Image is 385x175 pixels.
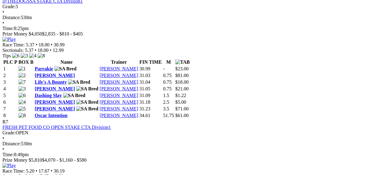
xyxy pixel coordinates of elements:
[2,141,21,146] span: Distance:
[100,86,138,91] a: [PERSON_NAME]
[39,168,50,173] span: 17.67
[139,99,162,105] td: 31.18
[2,130,16,135] span: Grade:
[19,113,26,118] img: 8
[35,86,75,91] a: [PERSON_NAME]
[63,93,85,98] img: SA Bred
[2,163,16,168] img: Play
[36,42,37,47] span: •
[139,66,162,72] td: 30.99
[2,15,21,20] span: Distance:
[139,79,162,85] td: 31.04
[100,79,138,85] a: [PERSON_NAME]
[12,53,19,59] img: 6
[2,157,383,163] div: Prize Money $5,810
[76,106,98,112] img: SA Bred
[42,31,83,36] span: $2,835 - $810 - $405
[29,53,36,59] img: 4
[14,59,17,65] span: P
[3,72,18,79] td: 2
[25,48,33,53] span: 5.37
[3,79,18,85] td: 3
[139,59,162,65] th: FIN TIME
[19,59,29,65] span: BOX
[35,73,75,78] a: [PERSON_NAME]
[175,99,186,105] span: $5.00
[19,66,26,72] img: 1
[21,53,28,59] img: 3
[163,106,169,111] text: 3.5
[76,86,98,92] img: SA Bred
[26,42,34,47] span: 5.37
[19,106,26,112] img: 5
[100,113,138,118] a: [PERSON_NAME]
[2,53,11,58] span: Tips
[19,73,26,78] img: 2
[175,86,189,91] span: $21.00
[35,66,53,71] a: Parrakie
[3,59,13,65] span: PLC
[35,99,75,105] a: [PERSON_NAME]
[30,59,33,65] span: B
[19,79,26,85] img: 7
[2,31,383,37] div: Prize Money $4,050
[2,125,111,130] a: FRESH PET FOOD CO OPEN STAKE CTA Division1
[175,66,189,71] span: $23.00
[99,59,139,65] th: Trainer
[51,42,53,47] span: •
[163,79,172,85] text: 0.75
[163,113,174,118] text: 51.75
[3,66,18,72] td: 1
[51,168,53,173] span: •
[42,157,87,163] span: $4,070 - $1,160 - $580
[175,113,189,118] span: $61.00
[2,9,4,15] span: •
[2,141,383,146] div: 530m
[2,4,383,9] div: 5
[34,59,99,65] th: Name
[100,106,138,111] a: [PERSON_NAME]
[100,93,138,98] a: [PERSON_NAME]
[19,93,26,98] img: 6
[100,73,138,78] a: [PERSON_NAME]
[36,168,37,173] span: •
[139,113,162,119] td: 34.61
[3,106,18,112] td: 7
[2,26,383,31] div: 8:25pm
[2,152,14,157] span: Time:
[163,59,174,65] th: M
[35,48,36,53] span: •
[35,79,67,85] a: Life's A Bounty
[35,106,75,111] a: [PERSON_NAME]
[2,42,25,47] span: Race Time:
[54,42,65,47] span: 30.99
[163,86,172,91] text: 0.75
[54,168,65,173] span: 30.19
[2,136,4,141] span: •
[3,93,18,99] td: 5
[163,66,165,71] text: -
[76,99,98,105] img: SA Bred
[139,72,162,79] td: 31.03
[38,53,45,59] img: 8
[53,48,64,53] span: 12.99
[3,86,18,92] td: 4
[2,15,383,20] div: 530m
[175,93,186,98] span: $1.22
[2,146,4,152] span: •
[2,20,4,25] span: •
[2,130,383,136] div: OPEN
[100,66,138,71] a: [PERSON_NAME]
[175,106,189,111] span: $71.00
[2,119,8,124] span: R7
[19,86,26,92] img: 3
[163,93,169,98] text: 1.5
[3,113,18,119] td: 8
[3,99,18,105] td: 6
[54,66,77,72] img: SA Bred
[19,99,26,105] img: 4
[50,48,52,53] span: •
[2,152,383,157] div: 8:49pm
[38,48,49,53] span: 18.00
[2,4,16,9] span: Grade:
